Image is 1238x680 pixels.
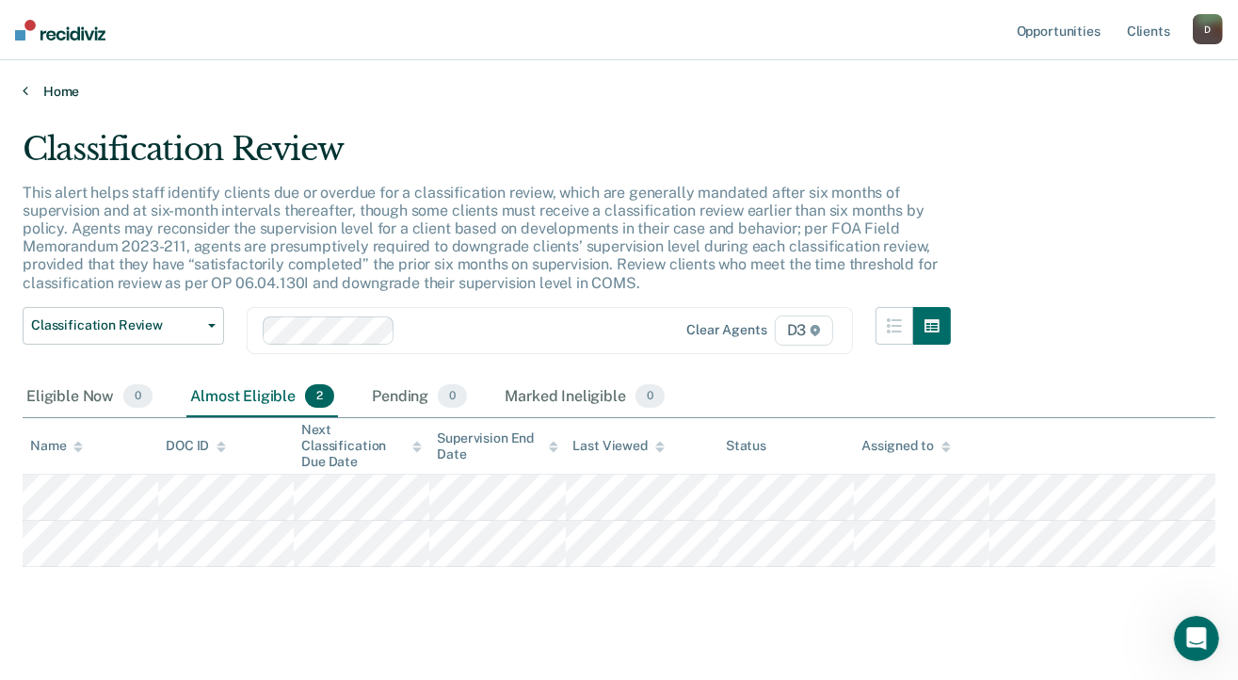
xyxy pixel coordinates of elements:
[30,438,83,454] div: Name
[31,317,201,333] span: Classification Review
[438,384,467,409] span: 0
[686,322,766,338] div: Clear agents
[23,377,156,418] div: Eligible Now0
[23,184,938,292] p: This alert helps staff identify clients due or overdue for a classification review, which are gen...
[635,384,665,409] span: 0
[301,422,422,469] div: Next Classification Due Date
[1174,616,1219,661] iframe: Intercom live chat
[368,377,471,418] div: Pending0
[573,438,665,454] div: Last Viewed
[23,130,951,184] div: Classification Review
[123,384,153,409] span: 0
[186,377,338,418] div: Almost Eligible2
[23,83,1215,100] a: Home
[726,438,766,454] div: Status
[166,438,226,454] div: DOC ID
[1193,14,1223,44] button: D
[775,316,834,346] span: D3
[23,307,224,345] button: Classification Review
[305,384,334,409] span: 2
[861,438,950,454] div: Assigned to
[501,377,668,418] div: Marked Ineligible0
[15,20,105,40] img: Recidiviz
[437,430,557,462] div: Supervision End Date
